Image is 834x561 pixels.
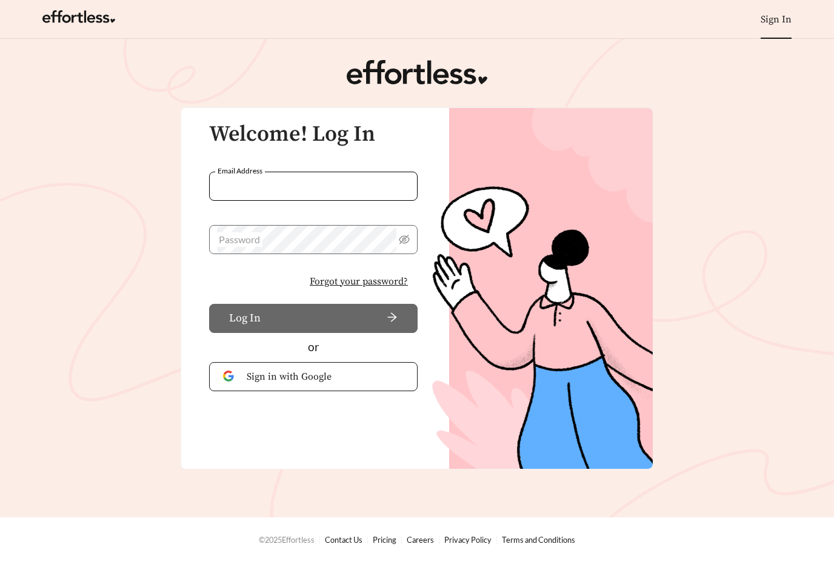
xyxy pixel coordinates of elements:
[259,535,315,545] span: © 2025 Effortless
[761,13,792,25] a: Sign In
[209,123,418,147] h3: Welcome! Log In
[502,535,575,545] a: Terms and Conditions
[209,362,418,391] button: Sign in with Google
[373,535,396,545] a: Pricing
[310,274,408,289] span: Forgot your password?
[209,304,418,333] button: Log Inarrow-right
[444,535,492,545] a: Privacy Policy
[247,369,404,384] span: Sign in with Google
[325,535,362,545] a: Contact Us
[209,338,418,356] div: or
[407,535,434,545] a: Careers
[399,234,410,245] span: eye-invisible
[223,371,237,382] img: Google Authentication
[300,269,418,294] button: Forgot your password?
